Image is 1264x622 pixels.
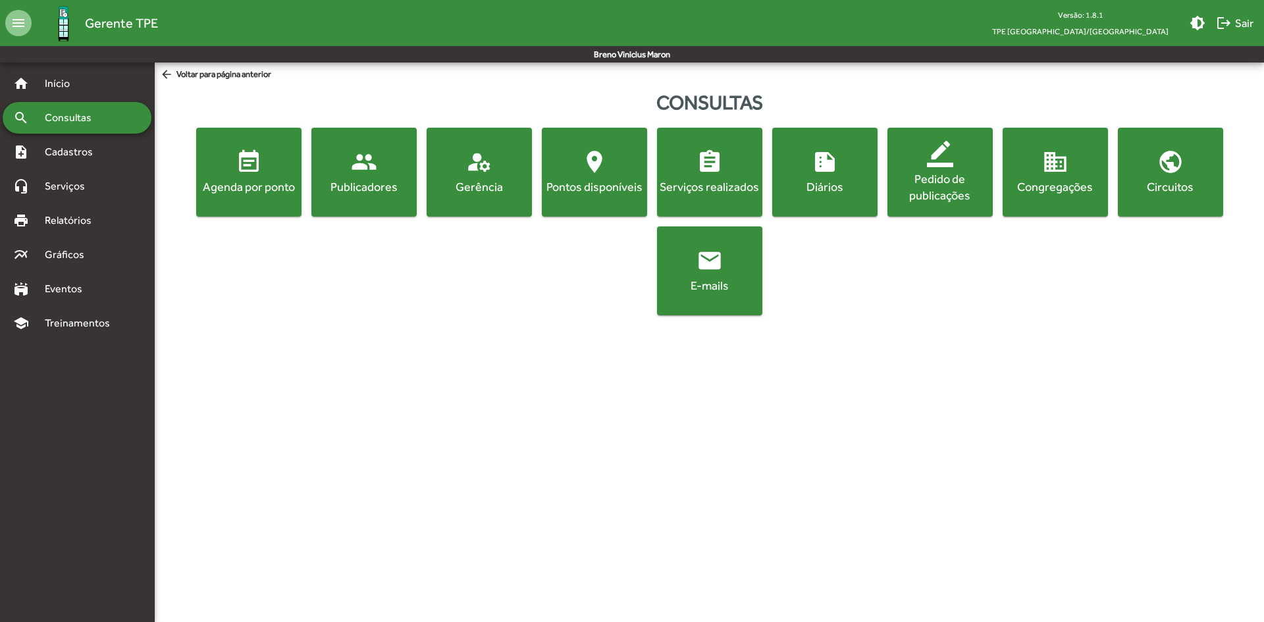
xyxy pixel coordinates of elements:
[660,178,760,195] div: Serviços realizados
[13,76,29,91] mat-icon: home
[890,170,990,203] div: Pedido de publicações
[812,149,838,175] mat-icon: summarize
[13,110,29,126] mat-icon: search
[160,68,271,82] span: Voltar para página anterior
[887,128,993,217] button: Pedido de publicações
[37,247,102,263] span: Gráficos
[775,178,875,195] div: Diários
[660,277,760,294] div: E-mails
[772,128,878,217] button: Diários
[37,178,103,194] span: Serviços
[1005,178,1105,195] div: Congregações
[32,2,158,45] a: Gerente TPE
[1216,15,1232,31] mat-icon: logout
[544,178,645,195] div: Pontos disponíveis
[160,68,176,82] mat-icon: arrow_back
[13,144,29,160] mat-icon: note_add
[13,178,29,194] mat-icon: headset_mic
[314,178,414,195] div: Publicadores
[581,149,608,175] mat-icon: location_on
[13,281,29,297] mat-icon: stadium
[37,110,109,126] span: Consultas
[1118,128,1223,217] button: Circuitos
[13,213,29,228] mat-icon: print
[5,10,32,36] mat-icon: menu
[199,178,299,195] div: Agenda por ponto
[657,226,762,315] button: E-mails
[1042,149,1068,175] mat-icon: domain
[1157,149,1184,175] mat-icon: public
[155,88,1264,117] div: Consultas
[1211,11,1259,35] button: Sair
[13,247,29,263] mat-icon: multiline_chart
[1216,11,1253,35] span: Sair
[982,23,1179,39] span: TPE [GEOGRAPHIC_DATA]/[GEOGRAPHIC_DATA]
[42,2,85,45] img: Logo
[429,178,529,195] div: Gerência
[37,315,126,331] span: Treinamentos
[351,149,377,175] mat-icon: people
[657,128,762,217] button: Serviços realizados
[37,213,109,228] span: Relatórios
[697,149,723,175] mat-icon: assignment
[311,128,417,217] button: Publicadores
[37,76,89,91] span: Início
[427,128,532,217] button: Gerência
[85,13,158,34] span: Gerente TPE
[466,149,492,175] mat-icon: manage_accounts
[37,144,110,160] span: Cadastros
[982,7,1179,23] div: Versão: 1.8.1
[1003,128,1108,217] button: Congregações
[1190,15,1205,31] mat-icon: brightness_medium
[196,128,302,217] button: Agenda por ponto
[236,149,262,175] mat-icon: event_note
[37,281,100,297] span: Eventos
[542,128,647,217] button: Pontos disponíveis
[13,315,29,331] mat-icon: school
[697,247,723,274] mat-icon: email
[927,141,953,167] mat-icon: border_color
[1120,178,1221,195] div: Circuitos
